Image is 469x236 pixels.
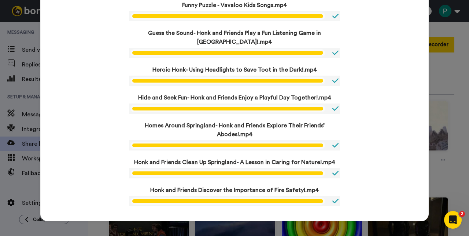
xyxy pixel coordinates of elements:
p: Homes Around Springland- Honk and Friends Explore Their Friends’ Abodes!.mp4 [129,121,340,139]
p: Funny Puzzle - Vavaloo Kids Songs.mp4 [129,1,340,10]
span: 2 [459,211,465,217]
p: Heroic Honk- Using Headlights to Save Toot in the Dark!.mp4 [129,65,340,74]
p: Guess the Sound- Honk and Friends Play a Fun Listening Game in [GEOGRAPHIC_DATA]!.mp4 [129,29,340,46]
p: Honk and Friends Discover the Importance of Fire Safety!.mp4 [129,186,340,195]
p: Honk and Friends Clean Up Springland- A Lesson in Caring for Nature!.mp4 [129,158,340,167]
iframe: Intercom live chat [444,211,462,229]
p: Hide and Seek Fun- Honk and Friends Enjoy a Playful Day Together!.mp4 [129,93,340,102]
